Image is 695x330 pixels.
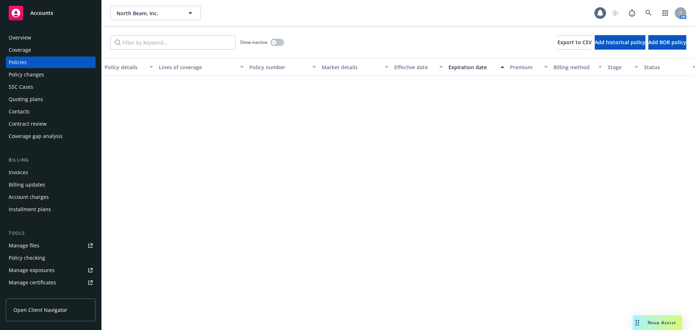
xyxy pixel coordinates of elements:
a: Contacts [6,106,96,117]
button: Expiration date [446,58,507,76]
a: Billing updates [6,179,96,191]
div: Account charges [9,191,49,203]
a: Quoting plans [6,93,96,105]
a: Manage claims [6,289,96,301]
a: Coverage [6,44,96,56]
div: Manage certificates [9,277,56,288]
a: Accounts [6,3,96,23]
div: SSC Cases [9,81,33,93]
div: Effective date [394,63,435,71]
a: Manage files [6,240,96,251]
div: Invoices [9,167,28,178]
span: Add historical policy [595,39,645,46]
div: Market details [322,63,380,71]
button: Effective date [391,58,446,76]
input: Filter by keyword... [110,35,236,50]
button: Add BOR policy [648,35,686,50]
a: Start snowing [608,6,623,20]
div: Manage exposures [9,264,55,276]
span: Show inactive [240,39,268,45]
div: Premium [510,63,540,71]
div: Coverage gap analysis [9,130,63,142]
a: Invoices [6,167,96,178]
div: Overview [9,32,31,43]
div: Policy checking [9,252,45,264]
a: Account charges [6,191,96,203]
div: Billing [6,156,96,164]
a: Search [641,6,656,20]
a: Policies [6,57,96,68]
a: Overview [6,32,96,43]
span: Open Client Navigator [13,306,67,314]
div: Manage claims [9,289,45,301]
div: Contract review [9,118,47,130]
button: Lines of coverage [156,58,247,76]
span: Export to CSV [557,39,592,46]
div: Tools [6,230,96,237]
div: Installment plans [9,204,51,215]
a: Switch app [658,6,673,20]
button: Policy number [247,58,319,76]
button: Premium [507,58,551,76]
div: Policy details [105,63,145,71]
a: Policy checking [6,252,96,264]
div: Coverage [9,44,31,56]
div: Policies [9,57,27,68]
div: Expiration date [448,63,496,71]
div: Billing updates [9,179,45,191]
button: Market details [319,58,391,76]
div: Lines of coverage [159,63,236,71]
div: Quoting plans [9,93,43,105]
div: Drag to move [633,316,642,330]
button: Add historical policy [595,35,645,50]
div: Policy changes [9,69,44,80]
div: Stage [608,63,630,71]
button: Nova Assist [633,316,682,330]
a: Report a Bug [625,6,639,20]
span: Nova Assist [648,319,676,326]
a: Manage certificates [6,277,96,288]
button: Policy details [102,58,156,76]
span: North Beam, Inc. [117,9,179,17]
span: Accounts [30,10,53,16]
div: Billing method [553,63,594,71]
a: Coverage gap analysis [6,130,96,142]
button: Export to CSV [557,35,592,50]
div: Policy number [249,63,308,71]
button: Stage [605,58,641,76]
span: Add BOR policy [648,39,686,46]
a: Manage exposures [6,264,96,276]
a: Installment plans [6,204,96,215]
div: Contacts [9,106,30,117]
a: SSC Cases [6,81,96,93]
div: Status [644,63,688,71]
button: North Beam, Inc. [110,6,201,20]
button: Billing method [551,58,605,76]
a: Contract review [6,118,96,130]
a: Policy changes [6,69,96,80]
div: Manage files [9,240,39,251]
